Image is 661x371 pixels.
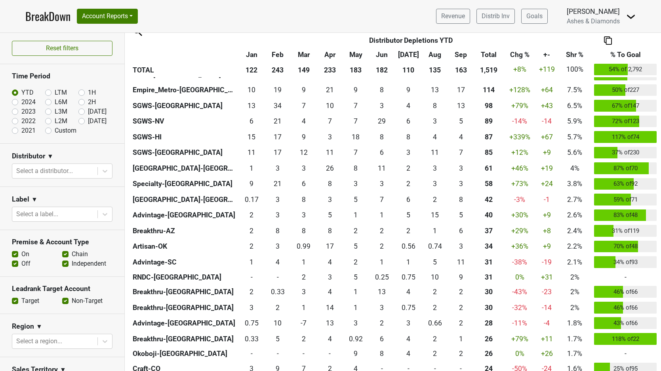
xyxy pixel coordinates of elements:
label: L3M [55,107,67,116]
div: 12 [293,147,315,158]
div: 4 [424,132,446,142]
div: 3 [267,194,289,205]
td: 4.333 [448,129,474,145]
button: Reset filters [12,41,112,56]
td: 34.156 [265,98,291,114]
div: 17 [450,85,472,95]
td: 4.75 [395,207,422,223]
td: 2.7% [558,192,592,207]
div: 13 [424,85,446,95]
th: 36.500 [474,223,503,239]
th: 89.166 [474,114,503,129]
div: +43 [538,101,555,111]
td: 2.916 [317,129,343,145]
div: 7 [450,147,472,158]
td: 2.665 [265,192,291,207]
td: 3.167 [448,160,474,176]
th: Apr: activate to sort column ascending [317,47,343,61]
td: 7 [343,114,369,129]
td: 11.167 [369,160,395,176]
th: Chg %: activate to sort column ascending [503,47,536,61]
div: 7 [345,116,367,126]
div: 13 [450,101,472,111]
td: 8.333 [369,82,395,98]
td: 7.5 [291,223,317,239]
td: +79 % [503,98,536,114]
td: 21 [317,82,343,98]
td: 6.084 [291,176,317,192]
div: 3 [450,163,472,173]
td: 1.5 [395,223,422,239]
label: YTD [21,88,34,97]
label: [DATE] [88,107,107,116]
td: 4.167 [422,129,448,145]
th: 60.583 [474,160,503,176]
a: Goals [521,9,548,24]
label: 2024 [21,97,36,107]
div: 7 [318,116,341,126]
td: +46 % [503,160,536,176]
th: Jan: activate to sort column ascending [238,47,265,61]
td: 21.167 [265,176,291,192]
td: 7.25 [343,145,369,161]
th: 58.001 [474,176,503,192]
div: 13 [240,101,263,111]
div: -14 [538,116,555,126]
div: 9 [240,179,263,189]
td: 2.667 [265,160,291,176]
div: 3 [371,101,393,111]
td: 8.5 [395,82,422,98]
td: 2.32 [238,207,265,223]
div: 19 [267,85,289,95]
td: 7.5% [558,82,592,98]
td: 8.334 [395,129,422,145]
td: 6.165 [395,192,422,207]
td: 5.6% [558,145,592,161]
td: 19 [265,82,291,98]
th: 84.660 [474,145,503,161]
td: 1.167 [422,223,448,239]
div: 98 [476,101,502,111]
label: [DATE] [88,116,107,126]
th: 39.800 [474,207,503,223]
div: 8 [371,85,393,95]
td: -14 % [503,114,536,129]
td: 7.083 [317,114,343,129]
td: 9.333 [291,82,317,98]
div: 5 [397,210,420,220]
div: 4 [293,116,315,126]
td: 9.25 [291,129,317,145]
th: 163 [448,61,474,77]
td: 7.5 [265,223,291,239]
td: 2.5 [395,145,422,161]
div: 6 [240,116,263,126]
label: 2021 [21,126,36,135]
div: -1 [538,194,555,205]
div: 8 [397,132,420,142]
th: 135 [422,61,448,77]
div: 8 [293,194,315,205]
label: On [21,249,29,259]
td: +73 % [503,176,536,192]
div: 3 [450,179,472,189]
span: +119 [539,65,555,73]
div: 7 [371,194,393,205]
td: 2 [369,223,395,239]
div: 3 [397,147,420,158]
th: Sep: activate to sort column ascending [448,47,474,61]
td: 7.417 [448,145,474,161]
th: 110 [395,61,422,77]
div: 9 [293,85,315,95]
div: 21 [318,85,341,95]
div: 11 [318,147,341,158]
th: 98.147 [474,98,503,114]
th: Mar: activate to sort column ascending [291,47,317,61]
div: 17 [267,132,289,142]
h3: Time Period [12,72,112,80]
td: 17.75 [343,129,369,145]
label: LTM [55,88,67,97]
td: 2.999 [448,176,474,192]
td: 3.167 [422,176,448,192]
div: 18 [345,132,367,142]
div: 2 [240,210,263,220]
